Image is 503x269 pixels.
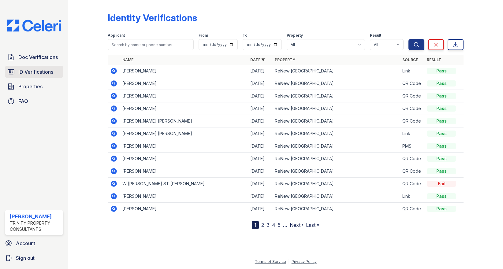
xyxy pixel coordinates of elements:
[248,90,272,102] td: [DATE]
[427,93,456,99] div: Pass
[120,127,248,140] td: [PERSON_NAME] [PERSON_NAME]
[10,213,61,220] div: [PERSON_NAME]
[2,20,66,31] img: CE_Logo_Blue-a8612792a0a2168367f1c8372b55b34899dd931a85d93a1a3d3e32e68fde9ad4.png
[427,143,456,149] div: Pass
[272,90,400,102] td: ReNew [GEOGRAPHIC_DATA]
[261,222,264,228] a: 2
[272,115,400,127] td: ReNew [GEOGRAPHIC_DATA]
[120,203,248,215] td: [PERSON_NAME]
[120,165,248,178] td: [PERSON_NAME]
[400,90,424,102] td: QR Code
[290,222,304,228] a: Next ›
[272,77,400,90] td: ReNew [GEOGRAPHIC_DATA]
[427,156,456,162] div: Pass
[272,102,400,115] td: ReNew [GEOGRAPHIC_DATA]
[272,190,400,203] td: ReNew [GEOGRAPHIC_DATA]
[248,65,272,77] td: [DATE]
[272,140,400,153] td: ReNew [GEOGRAPHIC_DATA]
[427,118,456,124] div: Pass
[272,165,400,178] td: ReNew [GEOGRAPHIC_DATA]
[272,203,400,215] td: ReNew [GEOGRAPHIC_DATA]
[18,53,58,61] span: Doc Verifications
[427,181,456,187] div: Fail
[248,153,272,165] td: [DATE]
[283,221,287,229] span: …
[18,68,53,76] span: ID Verifications
[275,57,295,62] a: Property
[120,140,248,153] td: [PERSON_NAME]
[10,220,61,232] div: Trinity Property Consultants
[272,65,400,77] td: ReNew [GEOGRAPHIC_DATA]
[108,33,125,38] label: Applicant
[400,115,424,127] td: QR Code
[427,193,456,199] div: Pass
[427,131,456,137] div: Pass
[400,65,424,77] td: Link
[120,65,248,77] td: [PERSON_NAME]
[5,80,63,93] a: Properties
[108,39,194,50] input: Search by name or phone number
[427,80,456,87] div: Pass
[120,90,248,102] td: [PERSON_NAME]
[400,203,424,215] td: QR Code
[272,222,275,228] a: 4
[248,203,272,215] td: [DATE]
[5,51,63,63] a: Doc Verifications
[400,127,424,140] td: Link
[400,190,424,203] td: Link
[2,252,66,264] a: Sign out
[248,127,272,140] td: [DATE]
[272,127,400,140] td: ReNew [GEOGRAPHIC_DATA]
[120,178,248,190] td: W [PERSON_NAME] ST [PERSON_NAME]
[400,153,424,165] td: QR Code
[16,254,35,262] span: Sign out
[400,102,424,115] td: QR Code
[248,102,272,115] td: [DATE]
[400,165,424,178] td: QR Code
[248,77,272,90] td: [DATE]
[250,57,265,62] a: Date ▼
[18,83,43,90] span: Properties
[427,105,456,112] div: Pass
[266,222,270,228] a: 3
[16,240,35,247] span: Account
[402,57,418,62] a: Source
[400,178,424,190] td: QR Code
[108,12,197,23] div: Identity Verifications
[120,153,248,165] td: [PERSON_NAME]
[18,98,28,105] span: FAQ
[400,140,424,153] td: PMS
[272,153,400,165] td: ReNew [GEOGRAPHIC_DATA]
[288,259,289,264] div: |
[370,33,381,38] label: Result
[122,57,133,62] a: Name
[248,115,272,127] td: [DATE]
[400,77,424,90] td: QR Code
[2,237,66,249] a: Account
[272,178,400,190] td: ReNew [GEOGRAPHIC_DATA]
[255,259,286,264] a: Terms of Service
[248,178,272,190] td: [DATE]
[248,140,272,153] td: [DATE]
[5,66,63,78] a: ID Verifications
[278,222,281,228] a: 5
[248,165,272,178] td: [DATE]
[120,77,248,90] td: [PERSON_NAME]
[252,221,259,229] div: 1
[292,259,317,264] a: Privacy Policy
[120,102,248,115] td: [PERSON_NAME]
[427,168,456,174] div: Pass
[5,95,63,107] a: FAQ
[199,33,208,38] label: From
[306,222,319,228] a: Last »
[120,115,248,127] td: [PERSON_NAME] [PERSON_NAME]
[287,33,303,38] label: Property
[243,33,248,38] label: To
[248,190,272,203] td: [DATE]
[120,190,248,203] td: [PERSON_NAME]
[427,57,441,62] a: Result
[427,206,456,212] div: Pass
[427,68,456,74] div: Pass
